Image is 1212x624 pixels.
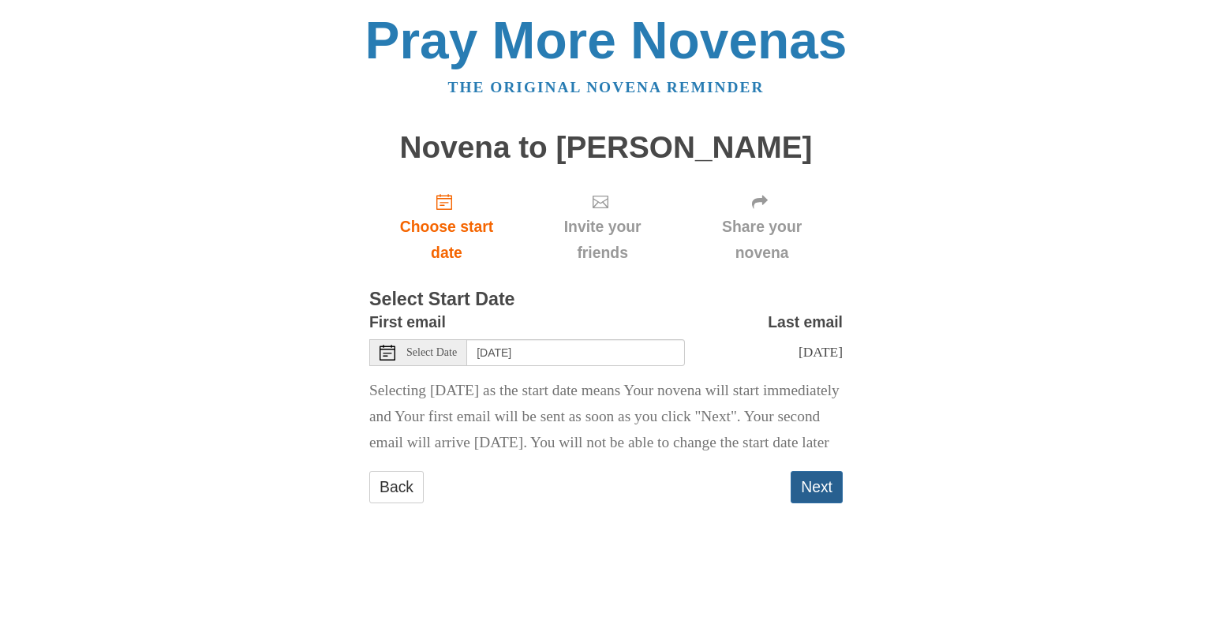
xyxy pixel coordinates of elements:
p: Selecting [DATE] as the start date means Your novena will start immediately and Your first email ... [369,378,843,456]
button: Next [791,471,843,503]
label: Last email [768,309,843,335]
h1: Novena to [PERSON_NAME] [369,131,843,165]
a: The original novena reminder [448,79,765,95]
div: Click "Next" to confirm your start date first. [681,180,843,274]
label: First email [369,309,446,335]
span: [DATE] [799,344,843,360]
span: Select Date [406,347,457,358]
span: Share your novena [697,214,827,266]
a: Pray More Novenas [365,11,847,69]
span: Choose start date [385,214,508,266]
a: Choose start date [369,180,524,274]
a: Back [369,471,424,503]
input: Use the arrow keys to pick a date [467,339,685,366]
span: Invite your friends [540,214,665,266]
div: Click "Next" to confirm your start date first. [524,180,681,274]
h3: Select Start Date [369,290,843,310]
